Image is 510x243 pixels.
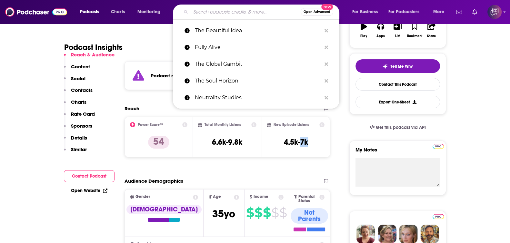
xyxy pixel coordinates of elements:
[111,7,125,16] span: Charts
[352,7,378,16] span: For Business
[388,7,419,16] span: For Podcasters
[376,125,426,130] span: Get this podcast via API
[389,19,406,42] button: List
[195,39,321,56] p: Fully Alive
[284,137,308,147] h3: 4.5k-7k
[263,208,271,218] span: $
[360,34,367,38] div: Play
[429,7,452,17] button: open menu
[173,56,339,73] a: The Global Gambit
[395,34,400,38] div: List
[205,122,241,127] h2: Total Monthly Listens
[64,111,95,123] button: Rate Card
[372,19,389,42] button: Apps
[64,135,87,147] button: Details
[151,73,242,79] strong: Podcast may be on a hiatus or finished
[125,178,183,184] h2: Audience Demographics
[71,188,107,193] a: Open Website
[212,137,242,147] h3: 6.6k-9.8k
[80,7,99,16] span: Podcasts
[274,122,309,127] h2: New Episode Listens
[355,96,440,108] button: Export One-Sheet
[135,195,150,199] span: Gender
[427,34,436,38] div: Share
[64,123,92,135] button: Sponsors
[71,63,90,70] p: Content
[454,6,465,17] a: Show notifications dropdown
[64,146,87,158] button: Similar
[107,7,129,17] a: Charts
[383,64,388,69] img: tell me why sparkle
[406,19,423,42] button: Bookmark
[279,208,287,218] span: $
[71,52,115,58] p: Reach & Audience
[212,208,235,220] span: 35 yo
[137,7,160,16] span: Monitoring
[355,19,372,42] button: Play
[133,7,169,17] button: open menu
[433,7,444,16] span: More
[355,78,440,91] a: Contact This Podcast
[64,63,90,75] button: Content
[71,87,93,93] p: Contacts
[148,136,169,149] p: 54
[390,64,413,69] span: Tell Me Why
[75,7,107,17] button: open menu
[138,122,163,127] h2: Power Score™
[304,10,330,14] span: Open Advanced
[71,111,95,117] p: Rate Card
[71,75,85,82] p: Social
[64,87,93,99] button: Contacts
[301,8,333,16] button: Open AdvancedNew
[298,195,318,203] span: Parental Status
[195,73,321,89] p: The Soul Horizon
[191,7,301,17] input: Search podcasts, credits, & more...
[254,195,268,199] span: Income
[173,89,339,106] a: Neutrality Studies
[125,105,139,112] h2: Reach
[64,170,115,182] button: Contact Podcast
[173,22,339,39] a: The Beautiful Idea
[291,208,328,224] div: Not Parents
[246,208,254,218] span: $
[195,56,321,73] p: The Global Gambit
[470,6,480,17] a: Show notifications dropdown
[64,43,123,52] h1: Podcast Insights
[487,5,502,19] img: User Profile
[355,147,440,158] label: My Notes
[71,123,92,129] p: Sponsors
[364,120,431,135] a: Get this podcast via API
[433,214,444,219] img: Podchaser Pro
[433,143,444,149] a: Pro website
[64,99,86,111] button: Charts
[64,75,85,87] button: Social
[71,99,86,105] p: Charts
[433,144,444,149] img: Podchaser Pro
[64,52,115,63] button: Reach & Audience
[125,61,330,90] section: Click to expand status details
[71,146,87,152] p: Similar
[321,4,333,10] span: New
[348,7,386,17] button: open menu
[5,6,67,18] img: Podchaser - Follow, Share and Rate Podcasts
[423,19,440,42] button: Share
[487,5,502,19] button: Show profile menu
[487,5,502,19] span: Logged in as corioliscompany
[71,135,87,141] p: Details
[179,5,345,19] div: Search podcasts, credits, & more...
[126,205,202,214] div: [DEMOGRAPHIC_DATA]
[195,89,321,106] p: Neutrality Studies
[173,73,339,89] a: The Soul Horizon
[271,208,279,218] span: $
[376,34,385,38] div: Apps
[173,39,339,56] a: Fully Alive
[255,208,262,218] span: $
[213,195,221,199] span: Age
[195,22,321,39] p: The Beautiful Idea
[355,59,440,73] button: tell me why sparkleTell Me Why
[384,7,429,17] button: open menu
[407,34,422,38] div: Bookmark
[433,213,444,219] a: Pro website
